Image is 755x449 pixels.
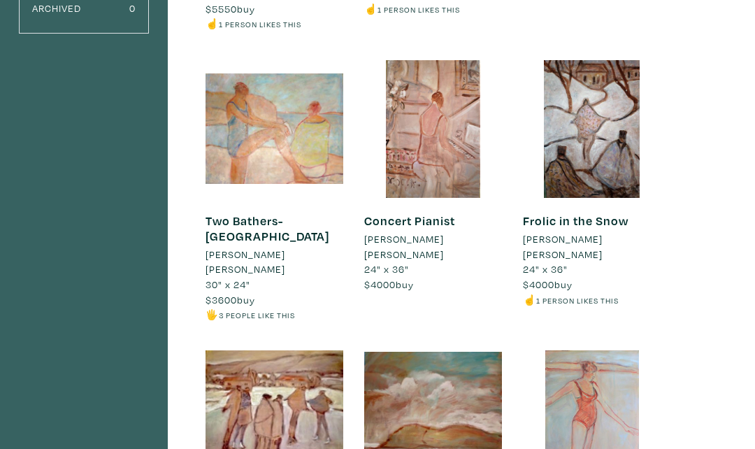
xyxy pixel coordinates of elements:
span: buy [206,3,255,16]
small: 1 person likes this [377,5,460,15]
span: $4000 [364,278,396,292]
li: ☝️ [206,17,343,32]
span: buy [523,278,573,292]
li: ☝️ [364,2,502,17]
li: ☝️ [523,293,661,308]
small: Archived [32,2,81,15]
small: 1 person likes this [536,296,619,306]
span: $3600 [206,294,237,307]
span: $5550 [206,3,237,16]
span: 30" x 24" [206,278,250,292]
span: 24" x 36" [364,263,409,276]
a: Two Bathers-[GEOGRAPHIC_DATA] [206,213,329,245]
small: 3 people like this [219,311,295,321]
small: 0 [129,2,136,15]
a: Concert Pianist [364,213,455,229]
a: Frolic in the Snow [523,213,628,229]
a: [PERSON_NAME] [PERSON_NAME] [206,248,343,278]
span: buy [206,294,255,307]
span: 24" x 36" [523,263,568,276]
a: [PERSON_NAME] [PERSON_NAME] [364,232,502,262]
small: 1 person likes this [219,20,301,30]
li: 🖐️ [206,308,343,323]
a: [PERSON_NAME] [PERSON_NAME] [523,232,661,262]
span: buy [364,278,414,292]
span: $4000 [523,278,554,292]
